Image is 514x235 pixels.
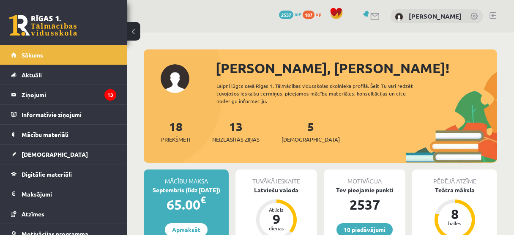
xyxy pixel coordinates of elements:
[212,135,260,144] span: Neizlasītās ziņas
[264,212,289,226] div: 9
[442,207,468,221] div: 8
[144,194,229,215] div: 65.00
[11,164,116,184] a: Digitālie materiāli
[11,145,116,164] a: [DEMOGRAPHIC_DATA]
[161,135,190,144] span: Priekšmeti
[104,89,116,101] i: 13
[11,65,116,85] a: Aktuāli
[212,119,260,144] a: 13Neizlasītās ziņas
[216,58,497,78] div: [PERSON_NAME], [PERSON_NAME]!
[235,169,317,186] div: Tuvākā ieskaite
[303,11,325,17] a: 187 xp
[264,226,289,231] div: dienas
[395,13,403,21] img: Gļebs Golubevs
[22,105,116,124] legend: Informatīvie ziņojumi
[144,186,229,194] div: Septembris (līdz [DATE])
[324,194,405,215] div: 2537
[303,11,314,19] span: 187
[22,51,43,59] span: Sākums
[316,11,321,17] span: xp
[409,12,462,20] a: [PERSON_NAME]
[11,85,116,104] a: Ziņojumi13
[282,135,340,144] span: [DEMOGRAPHIC_DATA]
[11,204,116,224] a: Atzīmes
[11,105,116,124] a: Informatīvie ziņojumi
[412,169,497,186] div: Pēdējā atzīme
[235,186,317,194] div: Latviešu valoda
[22,184,116,204] legend: Maksājumi
[161,119,190,144] a: 18Priekšmeti
[22,85,116,104] legend: Ziņojumi
[22,71,42,79] span: Aktuāli
[295,11,301,17] span: mP
[324,169,405,186] div: Motivācija
[279,11,293,19] span: 2537
[264,207,289,212] div: Atlicis
[11,45,116,65] a: Sākums
[22,170,72,178] span: Digitālie materiāli
[144,169,229,186] div: Mācību maksa
[282,119,340,144] a: 5[DEMOGRAPHIC_DATA]
[22,210,44,218] span: Atzīmes
[9,15,77,36] a: Rīgas 1. Tālmācības vidusskola
[11,125,116,144] a: Mācību materiāli
[200,194,206,206] span: €
[11,184,116,204] a: Maksājumi
[22,150,88,158] span: [DEMOGRAPHIC_DATA]
[279,11,301,17] a: 2537 mP
[442,221,468,226] div: balles
[216,82,429,105] div: Laipni lūgts savā Rīgas 1. Tālmācības vidusskolas skolnieka profilā. Šeit Tu vari redzēt tuvojošo...
[412,186,497,194] div: Teātra māksla
[324,186,405,194] div: Tev pieejamie punkti
[22,131,68,138] span: Mācību materiāli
